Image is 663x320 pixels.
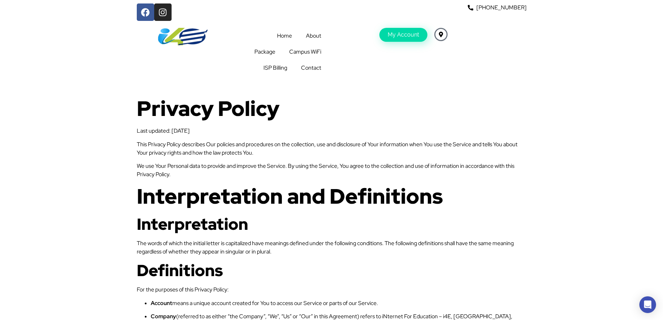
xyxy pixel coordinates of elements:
p: This Privacy Policy describes Our policies and procedures on the collection, use and disclosure o... [137,140,527,157]
span: My Account [388,32,419,38]
p: The words of which the initial letter is capitalized have meanings defined under the following co... [137,239,527,256]
a: Contact [294,60,328,76]
h1: Privacy Policy [137,96,527,121]
p: We use Your Personal data to provide and improve the Service. By using the Service, You agree to ... [137,162,527,179]
a: [PHONE_NUMBER] [335,3,527,12]
a: Package [247,44,282,60]
h2: Definitions [137,261,527,280]
img: internet-for-education [157,28,209,45]
a: ISP Billing [256,60,294,76]
a: My Account [379,28,427,42]
a: Home [270,28,299,44]
a: Campus WiFi [282,44,328,60]
span: [PHONE_NUMBER] [475,3,527,12]
p: For the purposes of this Privacy Policy: [137,286,527,294]
strong: Company [151,313,176,320]
h1: Interpretation and Definitions [137,184,527,209]
div: Open Intercom Messenger [639,296,656,313]
p: means a unique account created for You to access our Service or parts of our Service. [151,299,527,307]
strong: Account [151,299,172,307]
a: About [299,28,328,44]
p: Last updated: [DATE] [137,127,527,135]
h2: Interpretation [137,214,527,234]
